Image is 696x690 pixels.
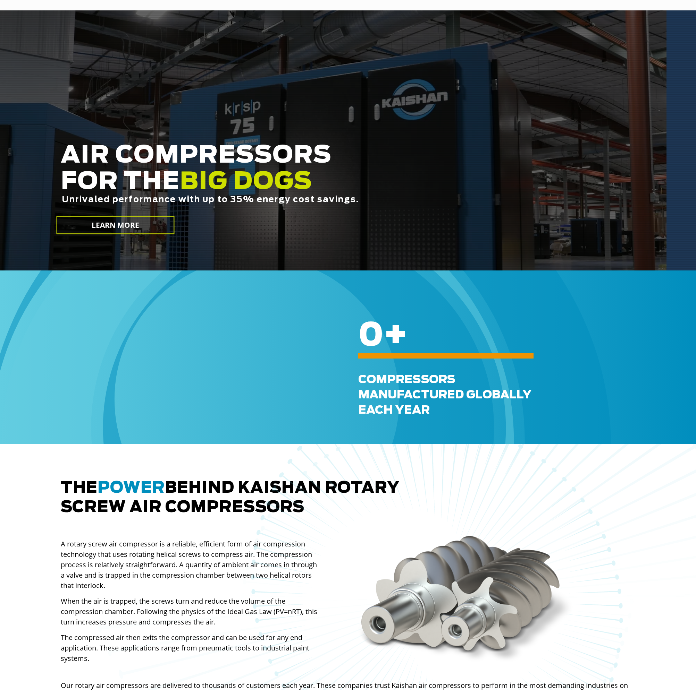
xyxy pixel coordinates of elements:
[61,478,636,517] h2: The behind Kaishan rotary screw air compressors
[61,596,320,627] p: When the air is trapped, the screws turn and reduce the volume of the compression chamber. Follow...
[358,372,692,418] div: Compressors Manufactured GLOBALLY each Year
[62,196,359,204] span: Unrivaled performance with up to 35% energy cost savings.
[358,331,668,340] h6: +
[352,531,579,666] img: screw
[56,216,174,234] a: LEARN MORE
[61,539,320,591] p: A rotary screw air compressor is a reliable, efficient form of air compression technology that us...
[61,143,538,226] h2: AIR COMPRESSORS FOR THE
[358,320,384,352] span: 0
[180,170,312,194] span: BIG DOGS
[91,220,139,230] span: LEARN MORE
[61,632,320,664] p: The compressed air then exits the compressor and can be used for any end application. These appli...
